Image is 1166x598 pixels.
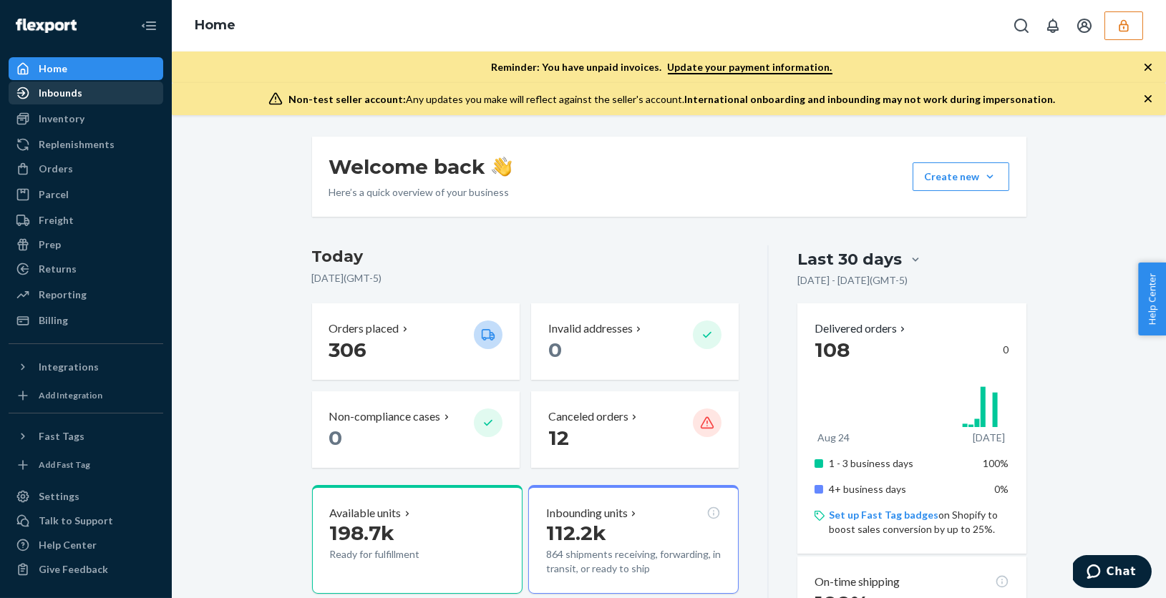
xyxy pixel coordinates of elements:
p: 1 - 3 business days [829,456,970,471]
div: Add Fast Tag [39,459,90,471]
div: Talk to Support [39,514,113,528]
a: Settings [9,485,163,508]
div: Last 30 days [797,248,902,270]
button: Open notifications [1039,11,1067,40]
p: [DATE] - [DATE] ( GMT-5 ) [797,273,908,288]
p: Reminder: You have unpaid invoices. [492,60,832,74]
p: Ready for fulfillment [330,547,462,562]
a: Add Fast Tag [9,454,163,476]
p: Aug 24 [817,431,850,445]
p: on Shopify to boost sales conversion by up to 25%. [829,508,1009,536]
p: Inbounding units [546,505,628,521]
div: Help Center [39,538,97,552]
div: Fast Tags [39,429,84,443]
button: Orders placed 306 [312,303,520,380]
div: Freight [39,213,74,227]
div: Prep [39,237,61,252]
a: Orders [9,157,163,180]
a: Inbounds [9,82,163,104]
a: Update your payment information. [668,61,832,74]
p: Canceled orders [548,408,628,425]
span: 0 [329,426,343,450]
a: Replenishments [9,133,163,156]
div: Integrations [39,360,99,374]
button: Create new [913,162,1009,191]
span: 100% [983,457,1009,469]
span: 108 [815,338,850,362]
div: Home [39,62,67,76]
a: Inventory [9,107,163,130]
div: 0 [815,337,1009,363]
span: 198.7k [330,521,395,545]
button: Close Navigation [135,11,163,40]
button: Give Feedback [9,558,163,581]
a: Help Center [9,534,163,557]
p: Here’s a quick overview of your business [329,185,512,200]
span: 12 [548,426,569,450]
button: Available units198.7kReady for fulfillment [312,485,523,594]
span: 0% [995,483,1009,495]
span: 0 [548,338,562,362]
div: Inbounds [39,86,82,100]
a: Home [195,17,235,33]
button: Help Center [1138,263,1166,335]
div: Parcel [39,187,69,202]
a: Add Integration [9,384,163,407]
p: [DATE] ( GMT-5 ) [312,271,739,285]
a: Set up Fast Tag badges [829,509,938,521]
div: Orders [39,162,73,176]
button: Non-compliance cases 0 [312,391,520,468]
button: Fast Tags [9,425,163,448]
div: Give Feedback [39,562,108,577]
button: Open account menu [1070,11,1099,40]
button: Invalid addresses 0 [531,303,739,380]
a: Reporting [9,283,163,306]
ol: breadcrumbs [183,5,247,46]
a: Billing [9,309,163,332]
p: Available units [330,505,402,521]
a: Returns [9,258,163,280]
img: Flexport logo [16,19,77,33]
div: Any updates you make will reflect against the seller's account. [288,92,1055,107]
p: Non-compliance cases [329,408,441,425]
div: Add Integration [39,389,102,401]
div: Returns [39,262,77,276]
span: 306 [329,338,367,362]
a: Freight [9,209,163,232]
button: Open Search Box [1007,11,1036,40]
a: Home [9,57,163,80]
img: hand-wave emoji [492,157,512,177]
span: 112.2k [546,521,606,545]
button: Integrations [9,356,163,378]
a: Prep [9,233,163,256]
span: Non-test seller account: [288,93,406,105]
button: Canceled orders 12 [531,391,739,468]
h1: Welcome back [329,154,512,180]
button: Talk to Support [9,509,163,532]
a: Parcel [9,183,163,206]
p: On-time shipping [815,574,900,590]
p: 4+ business days [829,482,970,496]
div: Reporting [39,288,87,302]
button: Delivered orders [815,320,908,337]
iframe: Opens a widget where you can chat to one of our agents [1073,555,1152,591]
div: Settings [39,489,79,504]
p: [DATE] [973,431,1005,445]
button: Inbounding units112.2k864 shipments receiving, forwarding, in transit, or ready to ship [528,485,739,594]
span: International onboarding and inbounding may not work during impersonation. [684,93,1055,105]
div: Inventory [39,112,84,126]
h3: Today [312,245,739,268]
div: Replenishments [39,137,115,152]
div: Billing [39,313,68,328]
p: 864 shipments receiving, forwarding, in transit, or ready to ship [546,547,721,576]
p: Invalid addresses [548,320,633,337]
p: Orders placed [329,320,399,337]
